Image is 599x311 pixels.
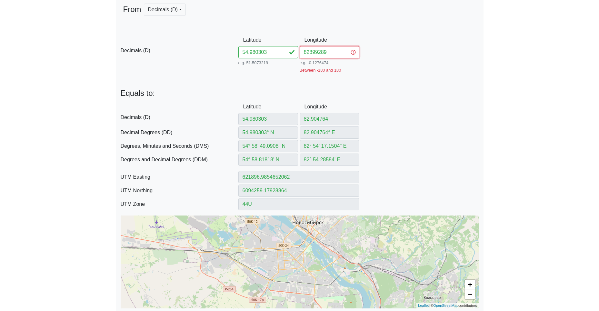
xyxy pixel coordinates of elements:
button: Decimals (D) [144,4,186,16]
span: Decimals (D) [121,114,238,121]
span: Degrees, Minutes and Seconds (DMS) [121,142,238,150]
span: Decimals (D) [121,47,238,55]
label: UTM Northing [116,185,238,197]
span: From [123,4,141,31]
label: Latitude [238,101,258,113]
label: Latitude [238,34,258,46]
label: UTM Zone [116,198,238,210]
p: Equals to: [121,89,479,98]
a: OpenStreetMap [433,304,458,307]
label: Longitude [300,34,320,46]
label: UTM Easting [116,171,238,183]
small: e.g. 51.5073219 [238,60,298,66]
span: Decimal Degrees (DD) [121,129,238,136]
a: Leaflet [418,304,429,307]
div: | © contributors [416,303,478,308]
span: Degrees and Decimal Degrees (DDM) [121,156,238,164]
a: Zoom in [465,280,475,289]
div: Between -180 and 180 [300,67,359,73]
a: Zoom out [465,289,475,299]
label: Longitude [300,101,320,113]
small: e.g. -0.1276474 [300,60,359,66]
